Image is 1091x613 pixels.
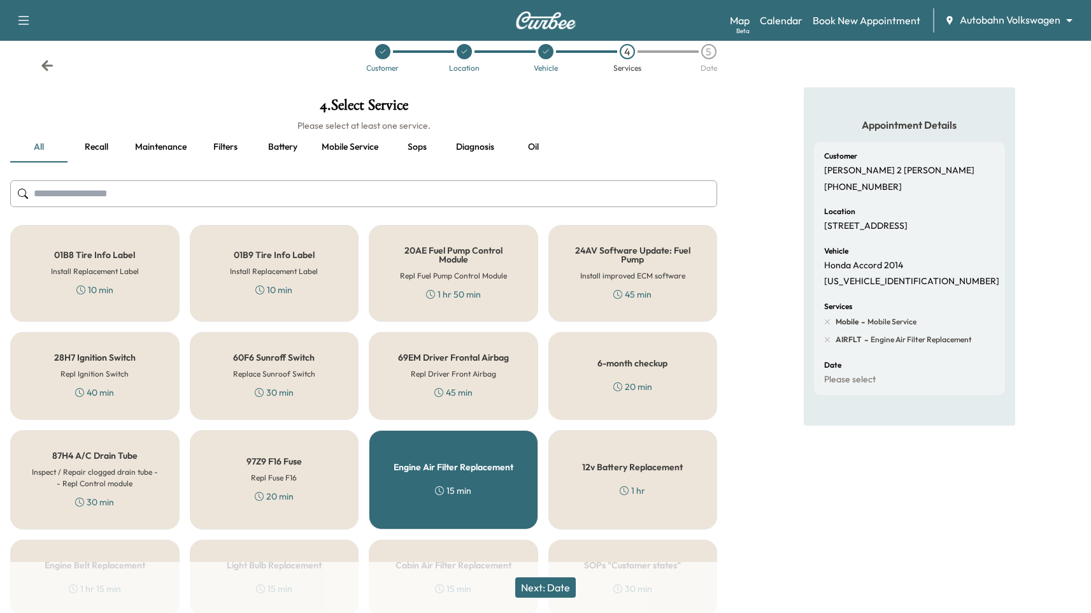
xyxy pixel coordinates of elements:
div: 30 min [255,386,294,399]
span: - [859,315,865,328]
button: Filters [197,132,254,162]
div: 10 min [76,284,113,296]
p: Honda Accord 2014 [824,260,903,271]
p: [STREET_ADDRESS] [824,220,908,232]
span: AIRFLT [836,335,862,345]
div: 20 min [613,380,652,393]
h6: Please select at least one service. [10,119,717,132]
h5: 69EM Driver Frontal Airbag [398,353,509,362]
h5: Engine Belt Replacement [45,561,145,570]
div: 5 [701,44,717,59]
a: Calendar [760,13,802,28]
button: Maintenance [125,132,197,162]
h5: Appointment Details [814,118,1005,132]
h6: Repl Fuse F16 [251,472,297,484]
h6: Replace Sunroof Switch [233,368,315,380]
div: Back [41,59,53,72]
div: 45 min [434,386,473,399]
span: - [862,333,868,346]
h6: Date [824,361,841,369]
button: Mobile service [311,132,389,162]
h6: Install Replacement Label [230,266,318,277]
h5: 01B9 Tire Info Label [234,250,315,259]
button: Diagnosis [446,132,504,162]
h5: 12v Battery Replacement [582,463,683,472]
a: Book New Appointment [813,13,920,28]
p: [US_VEHICLE_IDENTIFICATION_NUMBER] [824,276,999,287]
h6: Customer [824,152,857,160]
h5: SOPs "Customer states" [584,561,681,570]
h6: Vehicle [824,247,848,255]
h6: Repl Fuel Pump Control Module [400,270,507,282]
div: Customer [366,64,399,72]
p: [PERSON_NAME] 2 [PERSON_NAME] [824,165,974,177]
h6: Services [824,303,852,310]
div: Date [701,64,717,72]
button: Battery [254,132,311,162]
h5: 01B8 Tire Info Label [54,250,135,259]
div: 20 min [255,490,294,503]
button: Recall [68,132,125,162]
div: 15 min [435,484,471,497]
h5: Engine Air Filter Replacement [394,463,513,472]
span: Autobahn Volkswagen [960,13,1060,27]
h5: 28H7 Ignition Switch [54,353,136,362]
h5: 24AV Software Update: Fuel Pump [569,246,697,264]
p: Please select [824,374,876,386]
h5: 87H4 A/C Drain Tube [52,451,138,460]
button: Oil [504,132,562,162]
h6: Install improved ECM software [580,270,685,282]
div: Services [613,64,641,72]
h5: Light Bulb Replacement [227,561,322,570]
div: 4 [620,44,635,59]
span: Engine Air Filter Replacement [868,335,972,345]
h6: Location [824,208,855,215]
div: Location [449,64,480,72]
a: MapBeta [730,13,750,28]
button: all [10,132,68,162]
div: basic tabs example [10,132,717,162]
h6: Inspect / Repair clogged drain tube -- Repl Control module [31,466,159,489]
div: 45 min [613,288,652,301]
div: 30 min [75,496,114,508]
h5: 6-month checkup [597,359,667,368]
div: 1 hr 50 min [426,288,481,301]
h5: 60F6 Sunroff Switch [233,353,315,362]
div: 1 hr [620,484,645,497]
img: Curbee Logo [515,11,576,29]
h5: 20AE Fuel Pump Control Module [390,246,517,264]
h5: 97Z9 F16 Fuse [246,457,302,466]
span: Mobile [836,317,859,327]
div: Beta [736,26,750,36]
button: Sops [389,132,446,162]
div: 40 min [75,386,114,399]
h1: 4 . Select Service [10,97,717,119]
button: Next: Date [515,577,576,598]
h6: Repl Driver Front Airbag [411,368,496,380]
h6: Repl Ignition Switch [61,368,129,380]
span: Mobile Service [865,317,916,327]
h5: Cabin Air Filter Replacement [396,561,511,570]
p: [PHONE_NUMBER] [824,182,902,193]
div: 10 min [255,284,292,296]
div: Vehicle [534,64,558,72]
h6: Install Replacement Label [51,266,139,277]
